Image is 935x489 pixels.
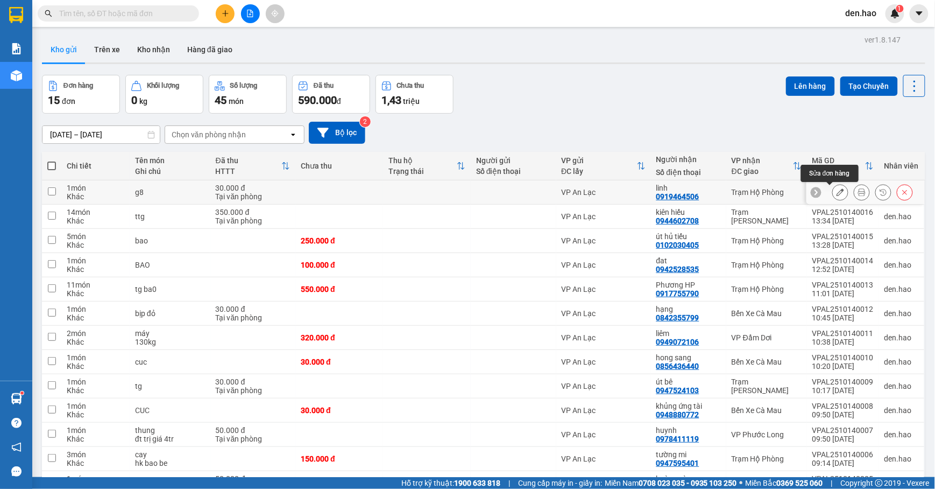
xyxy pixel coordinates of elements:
[216,4,235,23] button: plus
[129,37,179,62] button: Kho nhận
[656,386,699,395] div: 0947524103
[67,256,124,265] div: 1 món
[301,358,378,366] div: 30.000 đ
[45,10,52,17] span: search
[732,285,802,294] div: Trạm Hộ Phòng
[896,5,904,12] sup: 1
[172,129,246,140] div: Chọn văn phòng nhận
[732,358,802,366] div: Bến Xe Cà Mau
[656,426,721,435] div: huynh
[216,216,291,225] div: Tại văn phòng
[812,232,874,241] div: VPAL2510140015
[786,76,835,96] button: Lên hàng
[884,162,919,170] div: Nhân viên
[656,168,721,177] div: Số điện thoại
[67,192,124,201] div: Khác
[732,333,802,342] div: VP Đầm Dơi
[67,265,124,274] div: Khác
[241,4,260,23] button: file-add
[656,265,699,274] div: 0942528535
[832,184,848,200] div: Sửa đơn hàng
[732,167,793,176] div: ĐC giao
[562,333,646,342] div: VP An Lạc
[740,481,743,485] span: ⚪️
[67,378,124,386] div: 1 món
[656,410,699,419] div: 0948880772
[898,5,902,12] span: 1
[656,155,721,164] div: Người nhận
[812,362,874,371] div: 10:20 [DATE]
[301,236,378,245] div: 250.000 đ
[215,94,226,107] span: 45
[271,10,279,17] span: aim
[135,358,205,366] div: cuc
[67,353,124,362] div: 1 món
[562,455,646,463] div: VP An Lạc
[812,474,874,483] div: VPAL2510140005
[812,402,874,410] div: VPAL2510140008
[656,474,721,483] div: hoàng cà mau
[266,4,285,23] button: aim
[812,208,874,216] div: VPAL2510140016
[222,10,229,17] span: plus
[454,479,500,487] strong: 1900 633 818
[139,97,147,106] span: kg
[746,477,823,489] span: Miền Bắc
[812,435,874,443] div: 09:50 [DATE]
[135,188,205,197] div: g8
[67,162,124,170] div: Chi tiết
[11,70,22,81] img: warehouse-icon
[67,402,124,410] div: 1 món
[67,305,124,313] div: 1 món
[388,156,457,165] div: Thu hộ
[209,75,287,114] button: Số lượng45món
[216,305,291,313] div: 30.000 đ
[67,362,124,371] div: Khác
[135,435,205,443] div: đt trị giá 4tr
[135,261,205,269] div: BAO
[135,156,205,165] div: Tên món
[67,208,124,216] div: 14 món
[67,435,124,443] div: Khác
[812,256,874,265] div: VPAL2510140014
[732,309,802,318] div: Bến Xe Cà Mau
[656,338,699,346] div: 0949072106
[59,8,186,19] input: Tìm tên, số ĐT hoặc mã đơn
[518,477,602,489] span: Cung cấp máy in - giấy in:
[20,392,24,395] sup: 1
[562,212,646,221] div: VP An Lạc
[135,212,205,221] div: ttg
[732,406,802,415] div: Bến Xe Cà Mau
[67,281,124,289] div: 11 món
[11,393,22,404] img: warehouse-icon
[884,455,919,463] div: den.hao
[42,126,160,143] input: Select a date range.
[656,353,721,362] div: hong sang
[915,9,924,18] span: caret-down
[135,309,205,318] div: bịp đỏ
[301,333,378,342] div: 320.000 đ
[812,265,874,274] div: 12:52 [DATE]
[562,358,646,366] div: VP An Lạc
[812,426,874,435] div: VPAL2510140007
[135,426,205,435] div: thung
[656,289,699,298] div: 0917755790
[67,184,124,192] div: 1 món
[656,435,699,443] div: 0978411119
[812,386,874,395] div: 10:17 [DATE]
[840,76,898,96] button: Tạo Chuyến
[216,426,291,435] div: 50.000 đ
[656,450,721,459] div: tường mi
[383,152,471,180] th: Toggle SortBy
[67,329,124,338] div: 2 món
[125,75,203,114] button: Khối lượng0kg
[337,97,341,106] span: đ
[812,313,874,322] div: 10:45 [DATE]
[63,82,93,89] div: Đơn hàng
[216,435,291,443] div: Tại văn phòng
[314,82,334,89] div: Đã thu
[732,208,802,225] div: Trạm [PERSON_NAME]
[812,305,874,313] div: VPAL2510140012
[11,442,22,452] span: notification
[508,477,510,489] span: |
